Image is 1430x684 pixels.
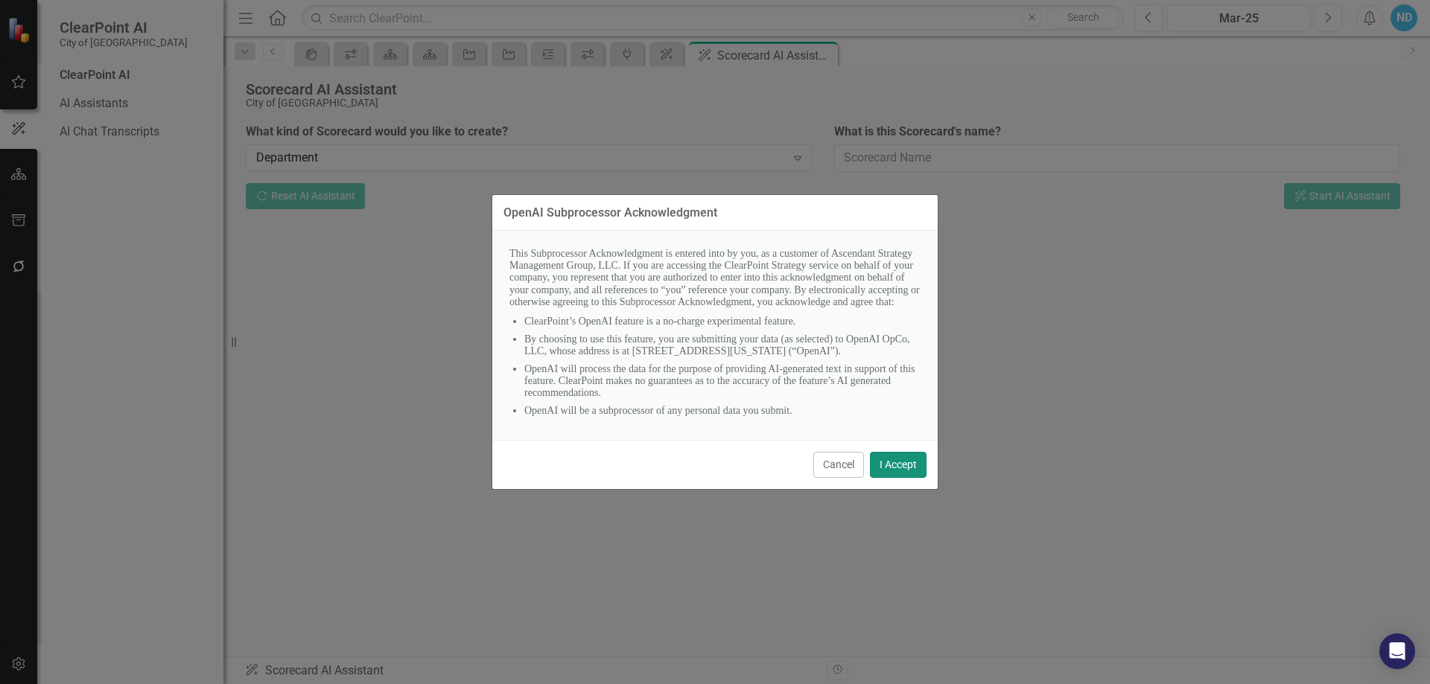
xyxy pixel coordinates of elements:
div: Open Intercom Messenger [1379,633,1415,669]
div: OpenAI Subprocessor Acknowledgment [503,206,717,220]
li: ClearPoint’s OpenAI feature is a no-charge experimental feature. [524,316,921,327]
button: Cancel [813,452,864,478]
li: By choosing to use this feature, you are submitting your data (as selected) to OpenAI OpCo, LLC, ... [524,333,921,357]
p: This Subprocessor Acknowledgment is entered into by you, as a customer of Ascendant Strategy Mana... [509,248,921,307]
button: I Accept [870,452,927,478]
li: OpenAI will process the data for the purpose of providing AI-generated text in support of this fe... [524,363,921,399]
li: OpenAI will be a subprocessor of any personal data you submit. [524,405,921,417]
